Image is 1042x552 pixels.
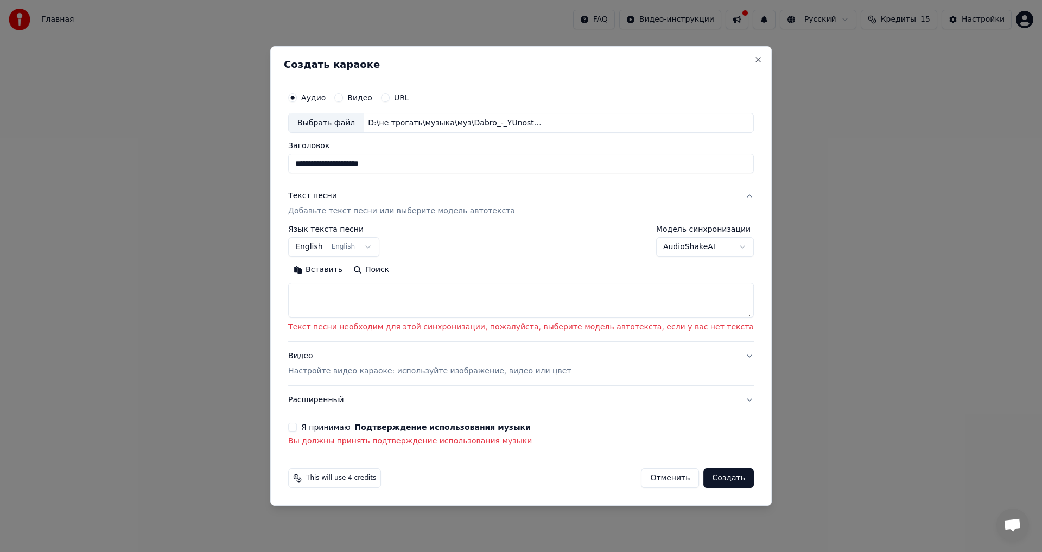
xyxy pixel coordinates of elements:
p: Текст песни необходим для этой синхронизации, пожалуйста, выберите модель автотекста, если у вас ... [288,322,754,333]
button: Расширенный [288,386,754,414]
label: Я принимаю [301,423,531,431]
button: Вставить [288,262,348,279]
button: Создать [703,468,753,488]
label: Язык текста песни [288,226,379,233]
p: Настройте видео караоке: используйте изображение, видео или цвет [288,366,571,377]
div: Выбрать файл [289,113,364,133]
label: URL [394,94,409,101]
label: Заголовок [288,142,754,150]
button: Текст песниДобавьте текст песни или выберите модель автотекста [288,182,754,226]
button: ВидеоНастройте видео караоке: используйте изображение, видео или цвет [288,342,754,386]
button: Отменить [641,468,699,488]
div: Текст песни [288,191,337,202]
p: Вы должны принять подтверждение использования музыки [288,436,754,447]
div: D:\не трогать\музыка\муз\Dabro_-_YUnost_69577931.mp3 [364,118,548,129]
label: Аудио [301,94,326,101]
div: Текст песниДобавьте текст песни или выберите модель автотекста [288,226,754,342]
button: Я принимаю [355,423,531,431]
button: Поиск [348,262,395,279]
label: Модель синхронизации [656,226,754,233]
label: Видео [347,94,372,101]
span: This will use 4 credits [306,474,376,483]
div: Видео [288,351,571,377]
h2: Создать караоке [284,60,758,69]
p: Добавьте текст песни или выберите модель автотекста [288,206,515,217]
